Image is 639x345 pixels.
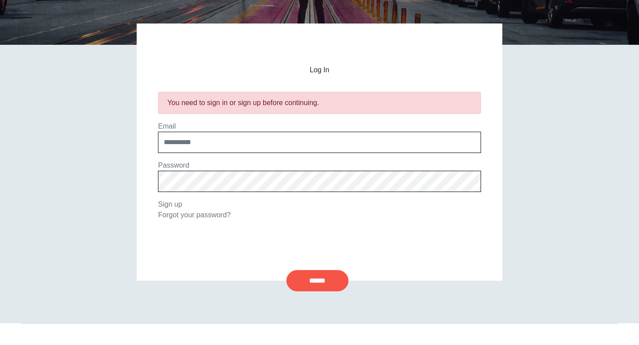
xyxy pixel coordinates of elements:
a: Forgot your password? [158,211,231,219]
div: You need to sign in or sign up before continuing. [167,98,471,108]
h2: Log In [158,66,481,74]
a: Sign up [158,200,182,208]
label: Password [158,161,189,169]
label: Email [158,122,176,130]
